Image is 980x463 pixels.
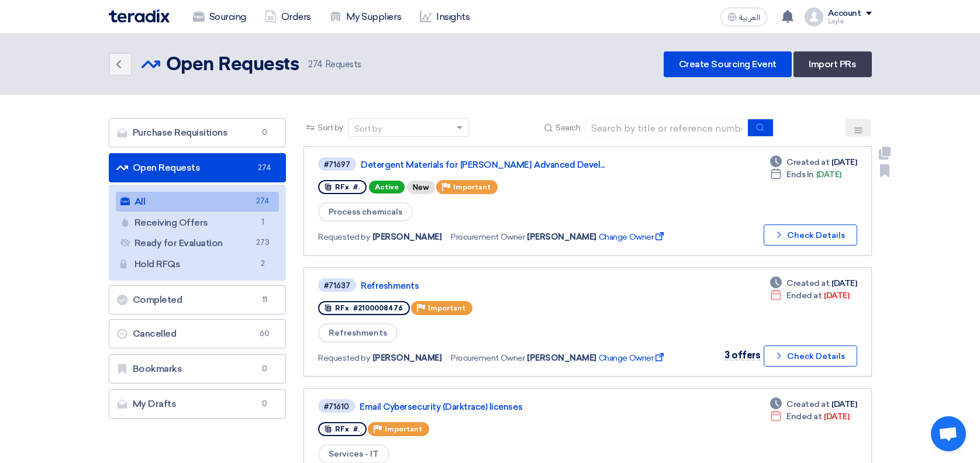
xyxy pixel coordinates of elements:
span: Requested by [318,231,370,243]
img: profile_test.png [805,8,823,26]
a: Purchase Requisitions0 [109,118,287,147]
span: Change Owner [599,352,666,364]
span: Requested by [318,352,370,364]
span: 0 [257,363,271,375]
span: [PERSON_NAME] [527,352,596,364]
div: [DATE] [770,289,849,302]
span: Search [555,122,580,134]
span: [PERSON_NAME] [372,231,442,243]
span: 274 [308,59,323,70]
span: Change Owner [599,231,666,243]
span: Important [453,183,491,191]
div: [DATE] [770,410,849,423]
button: Check Details [764,224,857,246]
a: Cancelled60 [109,319,287,348]
span: 274 [257,162,271,174]
span: العربية [739,13,760,22]
a: Hold RFQs [116,254,279,274]
a: Insights [410,4,479,30]
a: My Suppliers [320,4,410,30]
span: 2 [256,258,270,270]
div: Open chat [931,416,966,451]
span: Process chemicals [318,202,413,222]
a: Email Cybersecurity (Darktrace) licenses [360,402,652,412]
img: Teradix logo [109,9,170,23]
div: Sort by [354,123,382,135]
span: Created at [786,277,829,289]
a: Ready for Evaluation [116,233,279,253]
div: [DATE] [770,398,857,410]
span: #. [353,183,360,191]
span: 3 offers [724,350,760,361]
span: Important [385,425,422,433]
div: #71697 [324,161,350,168]
button: العربية [720,8,767,26]
span: 0 [257,398,271,410]
span: #. [353,425,360,433]
span: RFx [335,304,349,312]
div: #71637 [324,282,350,289]
span: 60 [257,328,271,340]
a: Sourcing [184,4,256,30]
span: Sort by [318,122,343,134]
div: Layla [828,18,872,25]
div: [DATE] [770,168,841,181]
span: #2100008476 [353,304,403,312]
span: 1 [256,216,270,229]
span: Important [428,304,465,312]
a: Refreshments [361,281,653,291]
div: Account [828,9,861,19]
span: Refreshments [318,323,398,343]
a: My Drafts0 [109,389,287,419]
span: Procurement Owner [451,352,524,364]
span: [PERSON_NAME] [527,231,596,243]
span: Created at [786,156,829,168]
span: Ended at [786,289,822,302]
a: Bookmarks0 [109,354,287,383]
a: Open Requests274 [109,153,287,182]
span: [PERSON_NAME] [372,352,442,364]
button: Check Details [764,345,857,367]
a: Receiving Offers [116,213,279,233]
span: RFx [335,425,349,433]
span: 0 [257,127,271,139]
a: Orders [256,4,320,30]
div: [DATE] [770,156,857,168]
span: 274 [256,195,270,208]
span: Ends In [786,168,814,181]
a: Completed11 [109,285,287,315]
div: #71610 [324,403,349,410]
span: Created at [786,398,829,410]
div: New [407,181,435,194]
span: 11 [257,294,271,306]
h2: Open Requests [166,53,299,77]
a: All [116,192,279,212]
a: Import PRs [793,51,871,77]
a: Detergent Materials for [PERSON_NAME] Advanced Devel... [361,160,653,170]
span: Active [369,181,405,194]
span: RFx [335,183,349,191]
span: Ended at [786,410,822,423]
span: Requests [308,58,361,71]
div: [DATE] [770,277,857,289]
span: Procurement Owner [451,231,524,243]
a: Create Sourcing Event [664,51,792,77]
input: Search by title or reference number [585,119,748,137]
span: 273 [256,237,270,249]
